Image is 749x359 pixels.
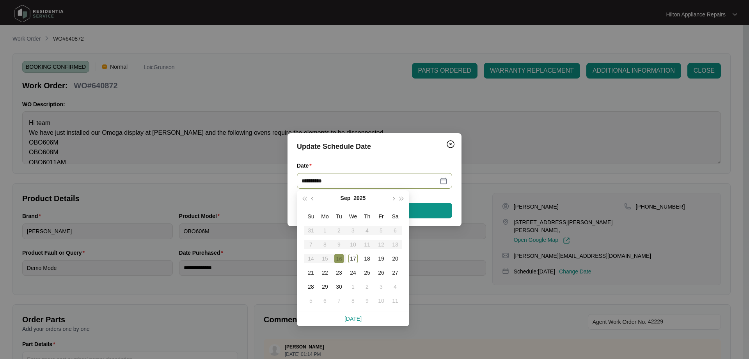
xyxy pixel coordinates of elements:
td: 2025-10-03 [374,280,388,294]
td: 2025-10-06 [318,294,332,308]
td: 2025-09-23 [332,266,346,280]
div: 2 [362,282,372,291]
div: 21 [306,268,316,277]
div: 18 [362,254,372,263]
th: Th [360,209,374,223]
div: 9 [362,296,372,305]
img: closeCircle [446,139,455,149]
td: 2025-09-27 [388,266,402,280]
div: 6 [320,296,330,305]
th: Su [304,209,318,223]
td: 2025-10-08 [346,294,360,308]
div: 30 [334,282,344,291]
div: 25 [362,268,372,277]
div: 24 [348,268,358,277]
td: 2025-09-30 [332,280,346,294]
td: 2025-10-10 [374,294,388,308]
td: 2025-10-07 [332,294,346,308]
div: 17 [348,254,358,263]
div: 23 [334,268,344,277]
div: 3 [376,282,386,291]
th: We [346,209,360,223]
th: Mo [318,209,332,223]
td: 2025-09-20 [388,252,402,266]
div: 4 [390,282,400,291]
td: 2025-10-11 [388,294,402,308]
a: [DATE] [344,316,362,322]
div: 28 [306,282,316,291]
td: 2025-10-04 [388,280,402,294]
td: 2025-09-28 [304,280,318,294]
div: 20 [390,254,400,263]
td: 2025-09-22 [318,266,332,280]
td: 2025-09-24 [346,266,360,280]
div: 10 [376,296,386,305]
td: 2025-09-25 [360,266,374,280]
button: Sep [341,190,351,206]
label: Date [297,162,315,170]
button: Close [444,138,457,150]
td: 2025-09-29 [318,280,332,294]
td: 2025-09-21 [304,266,318,280]
td: 2025-09-18 [360,252,374,266]
td: 2025-10-02 [360,280,374,294]
th: Tu [332,209,346,223]
th: Sa [388,209,402,223]
div: 19 [376,254,386,263]
button: 2025 [353,190,366,206]
div: 26 [376,268,386,277]
td: 2025-09-19 [374,252,388,266]
td: 2025-10-09 [360,294,374,308]
div: 27 [390,268,400,277]
div: 8 [348,296,358,305]
td: 2025-10-05 [304,294,318,308]
td: 2025-09-26 [374,266,388,280]
input: Date [302,177,438,185]
div: 1 [348,282,358,291]
div: Update Schedule Date [297,141,452,152]
div: 7 [334,296,344,305]
td: 2025-10-01 [346,280,360,294]
div: 5 [306,296,316,305]
div: 11 [390,296,400,305]
div: 22 [320,268,330,277]
th: Fr [374,209,388,223]
td: 2025-09-17 [346,252,360,266]
div: 29 [320,282,330,291]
